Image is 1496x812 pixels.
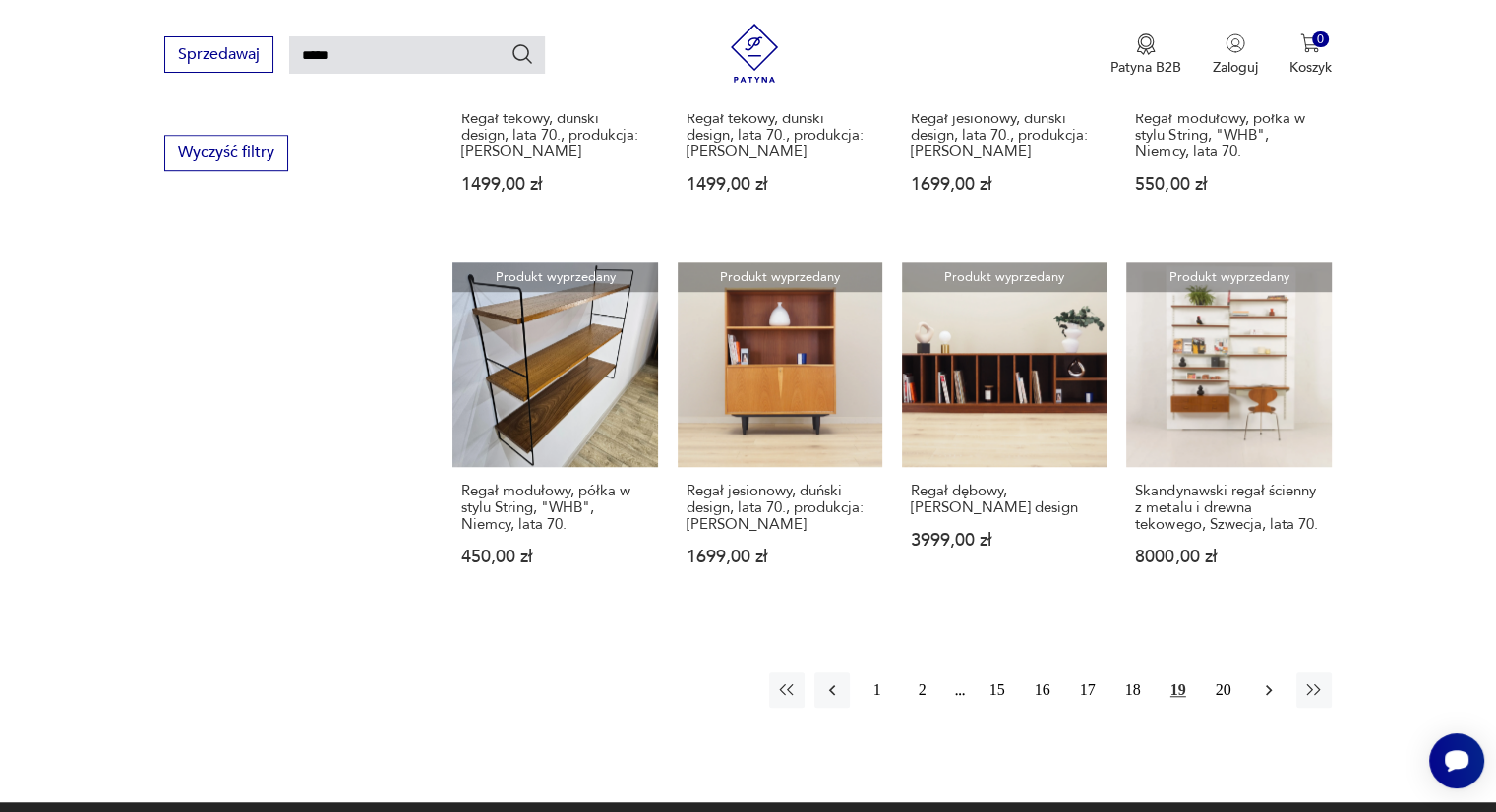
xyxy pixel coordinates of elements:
button: 0Koszyk [1289,33,1332,77]
a: Sprzedawaj [164,49,273,63]
p: 550,00 zł [1135,176,1322,193]
h3: Regał tekowy, duński design, lata 70., produkcja: [PERSON_NAME] [687,110,873,160]
button: 1 [860,672,895,708]
p: 1699,00 zł [687,549,873,565]
button: Zaloguj [1213,33,1258,77]
p: Patyna B2B [1110,58,1181,77]
button: 20 [1206,672,1241,708]
p: 1699,00 zł [911,176,1098,193]
img: Ikona medalu [1136,33,1156,55]
h3: Skandynawski regał ścienny z metalu i drewna tekowego, Szwecja, lata 70. [1135,483,1322,533]
button: Sprzedawaj [164,36,273,73]
img: Patyna - sklep z meblami i dekoracjami vintage [725,24,784,83]
img: Ikona koszyka [1300,33,1320,53]
p: 8000,00 zł [1135,549,1322,565]
button: 15 [980,672,1015,708]
a: Produkt wyprzedanySkandynawski regał ścienny z metalu i drewna tekowego, Szwecja, lata 70.Skandyn... [1126,262,1331,604]
iframe: Smartsupp widget button [1429,733,1484,788]
p: 1499,00 zł [687,176,873,193]
a: Produkt wyprzedanyRegał modułowy, półka w stylu String, "WHB", Niemcy, lata 70.Regał modułowy, pó... [452,262,657,604]
img: Ikonka użytkownika [1226,33,1245,53]
p: 1499,00 zł [461,176,648,193]
p: Koszyk [1289,58,1332,77]
button: Wyczyść filtry [164,135,288,171]
button: 2 [905,672,940,708]
p: Ćmielów [196,113,245,135]
button: 18 [1115,672,1151,708]
a: Ikona medaluPatyna B2B [1110,33,1181,77]
button: Szukaj [510,42,534,66]
button: 17 [1070,672,1106,708]
button: 19 [1161,672,1196,708]
a: Produkt wyprzedanyRegał jesionowy, duński design, lata 70., produkcja: DaniaRegał jesionowy, duńs... [678,262,882,604]
a: Produkt wyprzedanyRegał dębowy, skandynawski designRegał dębowy, [PERSON_NAME] design3999,00 zł [902,262,1107,604]
button: Patyna B2B [1110,33,1181,77]
button: 16 [1025,672,1060,708]
h3: Regał tekowy, duński design, lata 70., produkcja: [PERSON_NAME] [461,110,648,160]
h3: Regał jesionowy, duński design, lata 70., produkcja: [PERSON_NAME] [911,110,1098,160]
h3: Regał jesionowy, duński design, lata 70., produkcja: [PERSON_NAME] [687,483,873,533]
h3: Regał dębowy, [PERSON_NAME] design [911,483,1098,516]
div: 0 [1312,31,1329,48]
p: 3999,00 zł [911,532,1098,549]
p: 450,00 zł [461,549,648,565]
h3: Regał modułowy, półka w stylu String, "WHB", Niemcy, lata 70. [461,483,648,533]
p: Zaloguj [1213,58,1258,77]
h3: Regał modułowy, półka w stylu String, "WHB", Niemcy, lata 70. [1135,110,1322,160]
